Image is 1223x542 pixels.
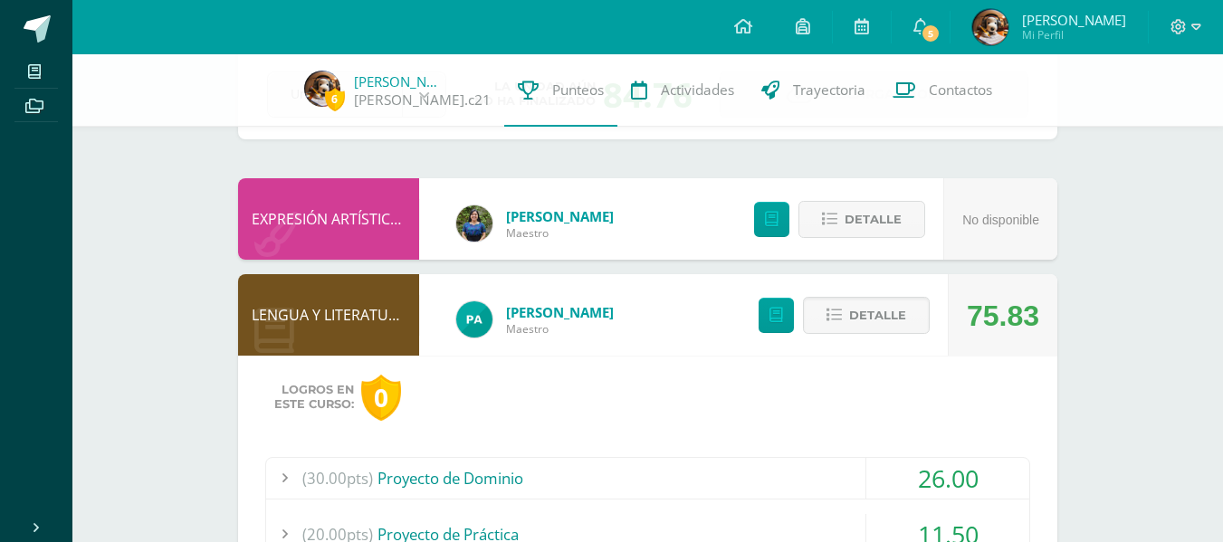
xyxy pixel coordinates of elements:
[506,321,614,337] span: Maestro
[793,81,865,100] span: Trayectoria
[798,201,925,238] button: Detalle
[506,303,614,321] a: [PERSON_NAME]
[866,458,1029,499] div: 26.00
[238,178,419,260] div: EXPRESIÓN ARTÍSTICA (MOVIMIENTO)
[1022,11,1126,29] span: [PERSON_NAME]
[929,81,992,100] span: Contactos
[504,54,617,127] a: Punteos
[849,299,906,332] span: Detalle
[617,54,748,127] a: Actividades
[304,71,340,107] img: 26a1984f3b5d9629c6cfe4c92813787a.png
[266,458,1029,499] div: Proyecto de Dominio
[1022,27,1126,43] span: Mi Perfil
[354,90,491,109] a: [PERSON_NAME].c21
[748,54,879,127] a: Trayectoria
[274,383,354,412] span: Logros en este curso:
[238,274,419,356] div: LENGUA Y LITERATURA 5
[456,205,492,242] img: 36627948da5af62e6e4d36ba7d792ec8.png
[361,375,401,421] div: 0
[302,458,373,499] span: (30.00pts)
[845,203,902,236] span: Detalle
[967,275,1039,357] div: 75.83
[962,213,1039,227] span: No disponible
[879,54,1006,127] a: Contactos
[972,9,1008,45] img: 26a1984f3b5d9629c6cfe4c92813787a.png
[661,81,734,100] span: Actividades
[456,301,492,338] img: 53dbe22d98c82c2b31f74347440a2e81.png
[506,207,614,225] a: [PERSON_NAME]
[506,225,614,241] span: Maestro
[921,24,941,43] span: 5
[354,72,444,90] a: [PERSON_NAME]
[325,88,345,110] span: 6
[552,81,604,100] span: Punteos
[803,297,930,334] button: Detalle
